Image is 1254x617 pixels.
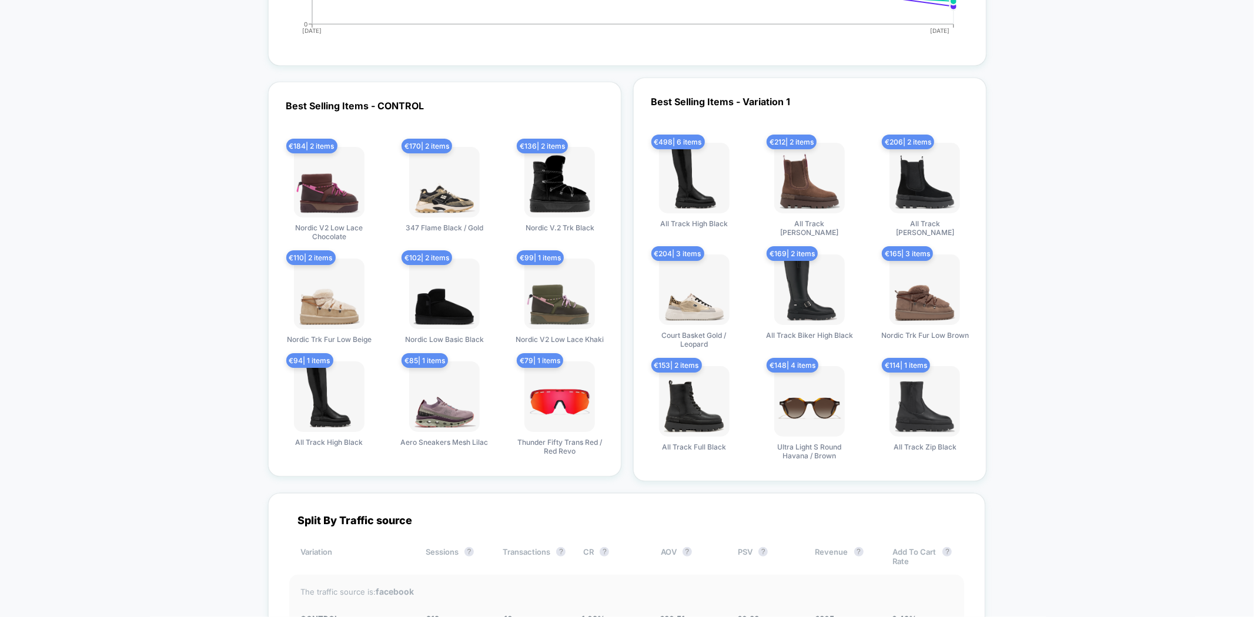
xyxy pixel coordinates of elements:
span: € 206 | 2 items [882,135,934,149]
span: Aero Sneakers Mesh Lilac [400,438,488,447]
tspan: [DATE] [930,27,949,34]
img: produt [774,254,845,325]
span: Ultra Light S Round Havana / Brown [765,442,854,460]
img: produt [889,143,960,213]
span: Thunder Fifty Trans Red / Red Revo [516,438,604,455]
span: Court Basket Gold / Leopard [650,331,738,348]
span: € 204 | 3 items [651,246,704,261]
span: All Track [PERSON_NAME] [765,219,854,237]
span: Nordic Trk Fur Low Brown [881,331,969,340]
img: produt [889,366,960,437]
button: ? [600,547,609,556]
span: € 99 | 1 items [517,250,564,265]
span: € 110 | 2 items [286,250,336,265]
img: produt [409,147,480,217]
img: produt [409,259,480,329]
span: € 498 | 6 items [651,135,705,149]
span: Nordic Low Basic Black [405,335,484,344]
button: ? [683,547,692,556]
img: produt [294,259,365,329]
span: All Track Biker High Black [766,331,853,340]
span: € 184 | 2 items [286,139,337,153]
span: All Track High Black [660,219,728,228]
span: 347 Flame Black / Gold [406,223,483,232]
span: All Track High Black [295,438,363,447]
img: produt [294,147,365,217]
span: € 153 | 2 items [651,358,702,373]
img: produt [889,254,960,325]
span: € 148 | 4 items [767,358,818,373]
tspan: 0 [304,20,307,27]
img: produt [774,143,845,213]
span: € 212 | 2 items [767,135,817,149]
span: All Track Full Black [662,442,726,451]
img: produt [659,143,730,213]
span: € 169 | 2 items [767,246,818,261]
span: € 94 | 1 items [286,353,333,368]
button: ? [556,547,566,556]
div: Revenue [815,547,875,566]
img: produt [774,366,845,437]
strong: facebook [376,586,414,596]
span: € 85 | 1 items [402,353,448,368]
span: Nordic V2 Low Lace Khaki [516,335,604,344]
span: € 170 | 2 items [402,139,452,153]
span: € 114 | 1 items [882,358,930,373]
span: Nordic V2 Low Lace Chocolate [285,223,373,241]
tspan: [DATE] [302,27,322,34]
span: All Track [PERSON_NAME] [881,219,969,237]
div: PSV [738,547,797,566]
span: Nordic Trk Fur Low Beige [287,335,372,344]
div: Sessions [426,547,485,566]
span: € 102 | 2 items [402,250,452,265]
img: produt [659,366,730,437]
img: produt [524,259,595,329]
div: Split By Traffic source [289,514,964,527]
div: Transactions [503,547,566,566]
img: produt [524,147,595,217]
div: The traffic source is: [301,586,952,596]
img: produt [409,361,480,432]
img: produt [524,361,595,432]
button: ? [758,547,768,556]
div: Add To Cart Rate [892,547,952,566]
span: € 136 | 2 items [517,139,568,153]
div: AOV [661,547,720,566]
img: produt [294,361,365,432]
button: ? [464,547,474,556]
img: produt [659,254,730,325]
button: ? [942,547,952,556]
span: Nordic V.2 Trk Black [526,223,594,232]
div: Variation [301,547,409,566]
button: ? [854,547,864,556]
span: € 165 | 3 items [882,246,933,261]
span: All Track Zip Black [894,442,957,451]
div: CR [583,547,643,566]
span: € 79 | 1 items [517,353,563,368]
